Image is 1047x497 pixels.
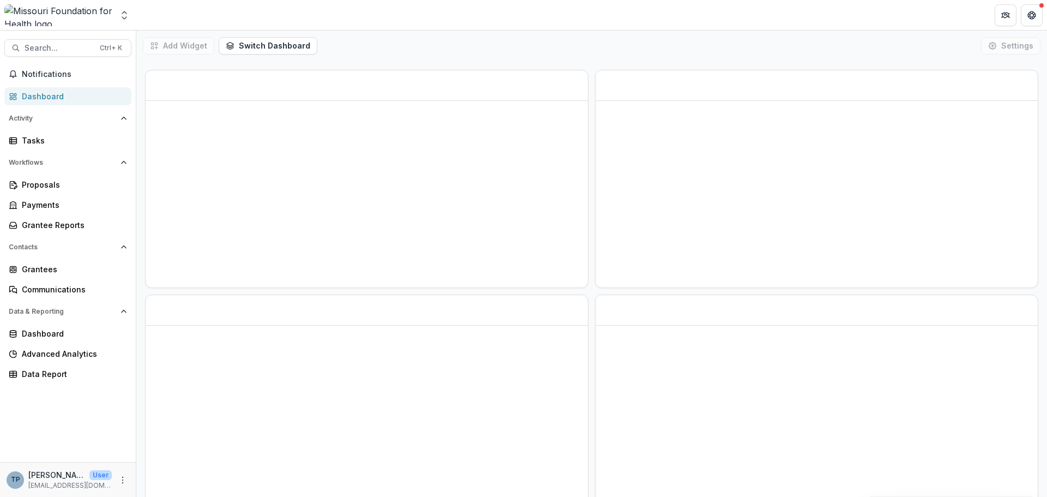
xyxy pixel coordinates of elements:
[22,91,123,102] div: Dashboard
[9,115,116,122] span: Activity
[4,280,131,298] a: Communications
[4,110,131,127] button: Open Activity
[22,264,123,275] div: Grantees
[22,199,123,211] div: Payments
[4,238,131,256] button: Open Contacts
[4,39,131,57] button: Search...
[9,308,116,315] span: Data & Reporting
[995,4,1016,26] button: Partners
[4,131,131,149] a: Tasks
[141,7,187,23] nav: breadcrumb
[981,37,1040,55] button: Settings
[219,37,317,55] button: Switch Dashboard
[1021,4,1043,26] button: Get Help
[117,4,132,26] button: Open entity switcher
[9,243,116,251] span: Contacts
[22,368,123,380] div: Data Report
[4,4,112,26] img: Missouri Foundation for Health logo
[4,260,131,278] a: Grantees
[11,476,20,483] div: Terry Plain
[89,470,112,480] p: User
[116,474,129,487] button: More
[9,159,116,166] span: Workflows
[4,154,131,171] button: Open Workflows
[4,176,131,194] a: Proposals
[4,325,131,343] a: Dashboard
[22,179,123,190] div: Proposals
[25,44,93,53] span: Search...
[4,365,131,383] a: Data Report
[22,284,123,295] div: Communications
[143,37,214,55] button: Add Widget
[22,219,123,231] div: Grantee Reports
[4,196,131,214] a: Payments
[22,348,123,360] div: Advanced Analytics
[98,42,124,54] div: Ctrl + K
[22,135,123,146] div: Tasks
[4,65,131,83] button: Notifications
[28,481,112,490] p: [EMAIL_ADDRESS][DOMAIN_NAME]
[4,303,131,320] button: Open Data & Reporting
[4,216,131,234] a: Grantee Reports
[22,70,127,79] span: Notifications
[22,328,123,339] div: Dashboard
[4,87,131,105] a: Dashboard
[4,345,131,363] a: Advanced Analytics
[28,469,85,481] p: [PERSON_NAME]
